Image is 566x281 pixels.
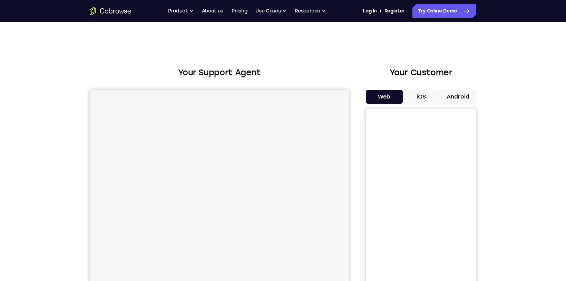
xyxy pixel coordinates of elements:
[366,90,403,104] button: Web
[439,90,476,104] button: Android
[90,7,131,15] a: Go to the home page
[90,66,349,79] h2: Your Support Agent
[232,4,247,18] a: Pricing
[202,4,223,18] a: About us
[255,4,286,18] button: Use Cases
[403,90,440,104] button: iOS
[384,4,404,18] a: Register
[380,7,382,15] span: /
[366,66,476,79] h2: Your Customer
[168,4,194,18] button: Product
[412,4,476,18] a: Try Online Demo
[363,4,377,18] a: Log In
[295,4,326,18] button: Resources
